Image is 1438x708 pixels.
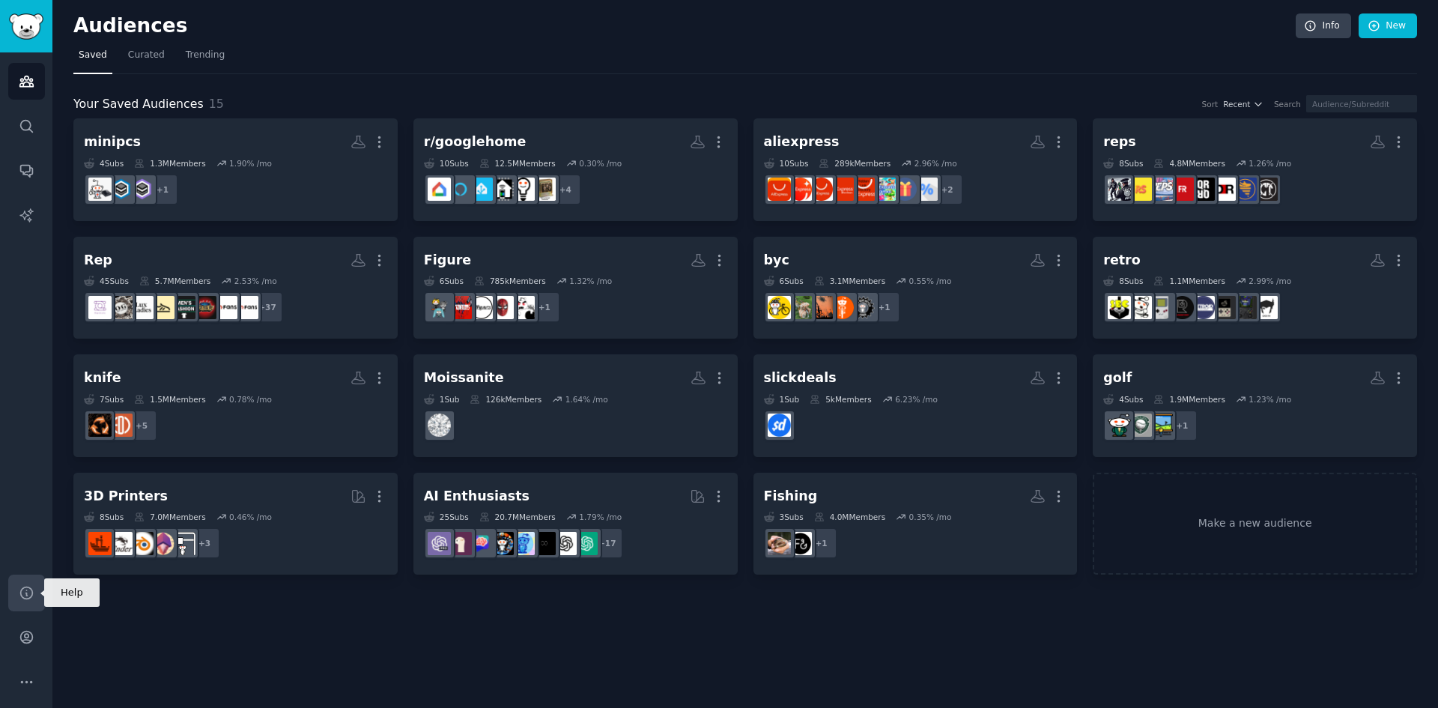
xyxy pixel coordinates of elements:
div: 0.46 % /mo [229,512,272,522]
a: slickdeals1Sub5kMembers6.23% /moSlickDeals [753,354,1078,457]
img: GummySearch logo [9,13,43,40]
div: + 1 [1166,410,1198,441]
img: OpenAI [553,532,577,555]
div: 4 Sub s [1103,394,1143,405]
div: 289k Members [819,158,891,169]
img: bicycletouring [789,296,812,319]
div: 10 Sub s [764,158,809,169]
div: 1.64 % /mo [565,394,608,405]
img: mensfashion [172,296,195,319]
img: blender [130,532,154,555]
div: 1.26 % /mo [1249,158,1291,169]
span: 15 [209,97,224,111]
img: retrogaming [1129,296,1152,319]
img: ChatGPTPromptGenius [470,532,493,555]
img: homeautomation [512,178,535,201]
img: golf [1108,414,1131,437]
img: aiArt [491,532,514,555]
div: + 2 [932,174,963,205]
div: Sort [1202,99,1219,109]
img: Reps [1150,178,1173,201]
div: 1.79 % /mo [579,512,622,522]
img: R36S [1234,296,1257,319]
img: artificial [512,532,535,555]
img: 3Dmodeling [151,532,175,555]
img: Moissanite [428,414,451,437]
a: Curated [123,43,170,74]
img: LocalLLaMA [449,532,472,555]
div: 1.5M Members [134,394,205,405]
img: OdinHandheld [1255,296,1278,319]
img: ANBERNIC [1171,296,1194,319]
img: aliexpress_finds [810,178,833,201]
img: repchicks [88,296,112,319]
div: + 17 [592,527,623,559]
div: 7.0M Members [134,512,205,522]
div: byc [764,251,789,270]
img: googlehome [428,178,451,201]
img: Aliexpress [768,178,791,201]
input: Audience/Subreddit [1306,95,1417,112]
a: minipcs4Subs1.3MMembers1.90% /mo+1homelabsaleshomelabMiniPCs [73,118,398,221]
img: BhartiyaReplicaParty [151,296,175,319]
a: knife7Subs1.5MMembers0.78% /mo+5EDCKnife_Swap [73,354,398,457]
img: ender3 [109,532,133,555]
div: 1 Sub [424,394,460,405]
div: 3 Sub s [764,512,804,522]
div: 1.3M Members [134,158,205,169]
div: 1.23 % /mo [1249,394,1291,405]
button: Recent [1223,99,1263,109]
a: Make a new audience [1093,473,1417,575]
img: FixMyPrint [88,532,112,555]
div: 12.5M Members [479,158,556,169]
img: AskElectricians [533,178,556,201]
img: BestAliExpressFinds [894,178,917,201]
div: 785k Members [474,276,546,286]
img: Handhelds [1150,296,1173,319]
div: 0.35 % /mo [909,512,952,522]
div: Search [1274,99,1301,109]
img: RepTime [1108,178,1131,201]
img: QualityReps [1192,178,1215,201]
img: homelabsales [130,178,154,201]
a: Figure6Subs785kMembers1.32% /mo+1GODZILLAMarvelLegendsSHFiguartsActionFiguresAnimeFigures [413,237,738,339]
img: FixedGearBicycle [852,296,875,319]
img: BestBuyAliexpress [789,178,812,201]
a: reps8Subs4.8MMembers1.26% /moChinaTimesneakerrepsDesignerRepsQualityRepsFashionRepsRepsRepsneaker... [1093,118,1417,221]
img: DesignerReps [1213,178,1236,201]
img: AnimeFigures [428,296,451,319]
div: 20.7M Members [479,512,556,522]
img: retroid [1192,296,1215,319]
div: 3.1M Members [814,276,885,286]
div: minipcs [84,133,141,151]
div: retro [1103,251,1141,270]
img: aliexpresscouponcodes [914,178,938,201]
img: ChinaTime [1255,178,1278,201]
span: Your Saved Audiences [73,95,204,114]
a: Trending [180,43,230,74]
h2: Audiences [73,14,1296,38]
div: + 1 [869,291,900,323]
a: Info [1296,13,1351,39]
div: 1 Sub [764,394,800,405]
a: golf4Subs1.9MMembers1.23% /mo+1GolfsimulatorGolfGeargolf [1093,354,1417,457]
img: CNfans [214,296,237,319]
img: cnfans_reps [235,296,258,319]
a: Rep45Subs5.7MMembers2.53% /mo+37cnfans_repsCNfansRepSneakerFansmensfashionBhartiyaReplicaPartyLux... [73,237,398,339]
img: RepSneakerFans [193,296,216,319]
div: 4.0M Members [814,512,885,522]
div: 3D Printers [84,487,168,506]
div: + 1 [147,174,178,205]
div: 0.55 % /mo [909,276,952,286]
img: SBCGaming [1108,296,1131,319]
div: 1.32 % /mo [569,276,612,286]
div: 7 Sub s [84,394,124,405]
img: bikecommuting [810,296,833,319]
div: Figure [424,251,471,270]
a: r/googlehome10Subs12.5MMembers0.30% /mo+4AskElectricianshomeautomationsmarthomehomeassistantalexa... [413,118,738,221]
div: 0.30 % /mo [579,158,622,169]
div: 1.1M Members [1153,276,1225,286]
div: 2.96 % /mo [914,158,957,169]
div: 6 Sub s [424,276,464,286]
div: 6.23 % /mo [895,394,938,405]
